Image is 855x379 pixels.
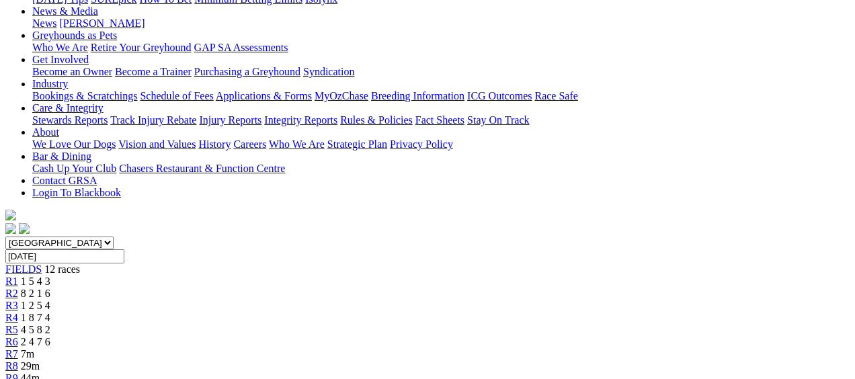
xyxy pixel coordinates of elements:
[415,114,464,126] a: Fact Sheets
[32,175,97,186] a: Contact GRSA
[534,90,577,101] a: Race Safe
[199,114,261,126] a: Injury Reports
[269,138,325,150] a: Who We Are
[216,90,312,101] a: Applications & Forms
[264,114,337,126] a: Integrity Reports
[110,114,196,126] a: Track Injury Rebate
[327,138,387,150] a: Strategic Plan
[32,42,88,53] a: Who We Are
[44,263,80,275] span: 12 races
[5,210,16,220] img: logo-grsa-white.png
[194,66,300,77] a: Purchasing a Greyhound
[32,102,104,114] a: Care & Integrity
[32,114,108,126] a: Stewards Reports
[5,223,16,234] img: facebook.svg
[21,276,50,287] span: 1 5 4 3
[467,90,532,101] a: ICG Outcomes
[115,66,192,77] a: Become a Trainer
[119,163,285,174] a: Chasers Restaurant & Function Centre
[315,90,368,101] a: MyOzChase
[32,17,56,29] a: News
[32,30,117,41] a: Greyhounds as Pets
[32,66,840,78] div: Get Involved
[32,90,137,101] a: Bookings & Scratchings
[140,90,213,101] a: Schedule of Fees
[32,54,89,65] a: Get Involved
[32,114,840,126] div: Care & Integrity
[32,126,59,138] a: About
[21,348,34,360] span: 7m
[5,276,18,287] a: R1
[5,336,18,347] a: R6
[21,288,50,299] span: 8 2 1 6
[371,90,464,101] a: Breeding Information
[21,312,50,323] span: 1 8 7 4
[21,336,50,347] span: 2 4 7 6
[32,90,840,102] div: Industry
[194,42,288,53] a: GAP SA Assessments
[5,288,18,299] a: R2
[32,42,840,54] div: Greyhounds as Pets
[5,360,18,372] a: R8
[198,138,231,150] a: History
[233,138,266,150] a: Careers
[32,5,98,17] a: News & Media
[19,223,30,234] img: twitter.svg
[32,151,91,162] a: Bar & Dining
[5,263,42,275] a: FIELDS
[21,324,50,335] span: 4 5 8 2
[118,138,196,150] a: Vision and Values
[32,138,116,150] a: We Love Our Dogs
[21,300,50,311] span: 1 2 5 4
[21,360,40,372] span: 29m
[5,312,18,323] a: R4
[5,324,18,335] a: R5
[32,138,840,151] div: About
[5,348,18,360] a: R7
[340,114,413,126] a: Rules & Policies
[5,249,124,263] input: Select date
[32,163,116,174] a: Cash Up Your Club
[32,163,840,175] div: Bar & Dining
[32,78,68,89] a: Industry
[5,300,18,311] a: R3
[32,17,840,30] div: News & Media
[91,42,192,53] a: Retire Your Greyhound
[390,138,453,150] a: Privacy Policy
[303,66,354,77] a: Syndication
[32,66,112,77] a: Become an Owner
[32,187,121,198] a: Login To Blackbook
[59,17,145,29] a: [PERSON_NAME]
[467,114,529,126] a: Stay On Track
